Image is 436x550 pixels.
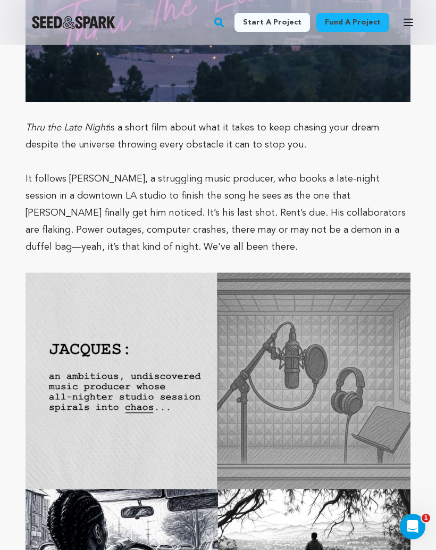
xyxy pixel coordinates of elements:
span: 1 [422,514,430,522]
img: 1748569610-TTLN_Pitch_v3.00_00_09_03.Still002.png [26,273,410,489]
em: Thru the Late Night [26,123,108,133]
img: Seed&Spark Logo Dark Mode [32,16,115,29]
a: Fund a project [316,13,389,32]
iframe: Intercom live chat [400,514,425,539]
a: Start a project [234,13,310,32]
p: is a short film about what it takes to keep chasing your dream despite the universe throwing ever... [26,119,410,153]
a: Seed&Spark Homepage [32,16,115,29]
p: It follows [PERSON_NAME], a struggling music producer, who books a late-night session in a downto... [26,170,410,256]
